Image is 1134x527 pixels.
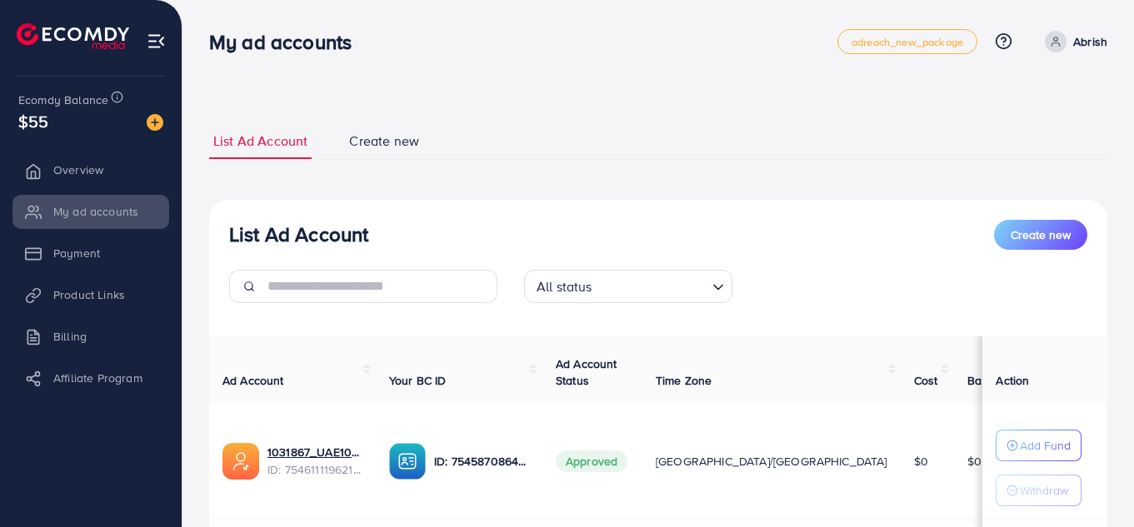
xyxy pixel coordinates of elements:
[389,372,447,389] span: Your BC ID
[434,451,529,471] p: ID: 7545870864840179713
[967,453,982,470] span: $0
[996,430,1082,461] button: Add Fund
[996,372,1029,389] span: Action
[213,132,307,151] span: List Ad Account
[994,220,1087,250] button: Create new
[967,372,1012,389] span: Balance
[147,114,163,131] img: image
[147,32,166,51] img: menu
[656,372,712,389] span: Time Zone
[656,453,887,470] span: [GEOGRAPHIC_DATA]/[GEOGRAPHIC_DATA]
[852,37,963,47] span: adreach_new_package
[914,372,938,389] span: Cost
[996,475,1082,506] button: Withdraw
[556,450,627,472] span: Approved
[18,92,108,108] span: Ecomdy Balance
[1020,480,1068,500] p: Withdraw
[914,453,928,470] span: $0
[222,443,259,480] img: ic-ads-acc.e4c84228.svg
[1011,226,1071,243] span: Create new
[349,132,419,151] span: Create new
[837,29,977,54] a: adreach_new_package
[1038,31,1107,52] a: Abrish
[229,222,368,246] h3: List Ad Account
[1020,435,1071,455] p: Add Fund
[267,461,362,478] span: ID: 7546111196215164946
[533,275,596,299] span: All status
[524,270,732,303] div: Search for option
[209,30,365,54] h3: My ad accounts
[267,444,362,460] a: 1031867_UAE10kkk_1756966048687
[18,109,48,133] span: $55
[389,443,426,480] img: ic-ba-acc.ded83a64.svg
[597,271,706,299] input: Search for option
[1073,32,1107,52] p: Abrish
[222,372,284,389] span: Ad Account
[556,355,617,389] span: Ad Account Status
[17,23,129,49] img: logo
[267,444,362,478] div: <span class='underline'>1031867_UAE10kkk_1756966048687</span></br>7546111196215164946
